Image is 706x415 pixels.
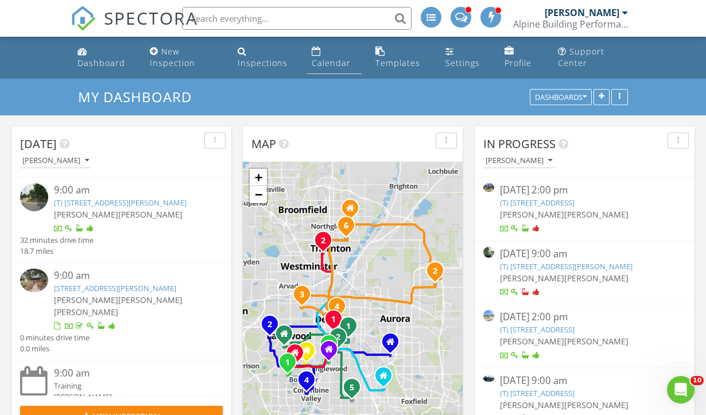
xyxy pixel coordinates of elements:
span: [PERSON_NAME] [500,209,564,220]
div: Settings [445,57,480,68]
span: Map [251,136,276,152]
button: [PERSON_NAME] [20,153,91,169]
a: My Dashboard [78,87,201,106]
div: 3169 S Acoma St, Englewood CO 80110 [329,349,336,356]
div: [DATE] 2:00 pm [500,310,669,324]
div: Calendar [312,57,351,68]
div: New Inspection [150,46,195,68]
a: [DATE] 2:00 pm (T) [STREET_ADDRESS] [PERSON_NAME][PERSON_NAME] [483,310,686,361]
div: [PERSON_NAME] [545,7,619,18]
div: 32 minutes drive time [20,235,94,246]
img: streetview [483,247,494,258]
div: 1500 W Thornton Pkwy 351, Thornton, CO 80260 [323,240,330,247]
span: [DATE] [20,136,57,152]
button: Dashboards [530,90,592,106]
div: 2436 S Racine Way, Aurora CO 80014 [390,342,397,348]
div: [DATE] 2:00 pm [500,183,669,197]
img: streetview [20,183,48,211]
span: [PERSON_NAME] [54,209,118,220]
div: [PERSON_NAME] [54,391,206,402]
i: 1 [285,359,290,367]
div: Alpine Building Performance [513,18,628,30]
a: 9:00 am (T) [STREET_ADDRESS][PERSON_NAME] [PERSON_NAME][PERSON_NAME] 32 minutes drive time 18.7 m... [20,183,223,257]
button: [PERSON_NAME] [483,153,554,169]
i: 1 [346,323,351,331]
i: 6 [344,222,348,230]
div: 5920 N Perth St , Aurora, CO 80019 [435,270,442,277]
img: The Best Home Inspection Software - Spectora [71,6,96,31]
div: 9:00 am [54,183,206,197]
span: SPECTORA [104,6,198,30]
a: Zoom out [250,186,267,203]
div: [DATE] 9:00 am [500,247,669,261]
div: 65 S Clarkson St, Denver, CO 80209 [333,319,340,325]
span: [PERSON_NAME] [118,294,183,305]
a: Dashboard [73,41,136,74]
span: In Progress [483,136,556,152]
a: 9:00 am [STREET_ADDRESS][PERSON_NAME] [PERSON_NAME][PERSON_NAME][PERSON_NAME] 0 minutes drive tim... [20,269,223,354]
span: [PERSON_NAME] [54,294,118,305]
i: 2 [433,267,437,276]
img: streetview [483,310,494,321]
a: [DATE] 2:00 pm (T) [STREET_ADDRESS] [PERSON_NAME][PERSON_NAME] [483,183,686,234]
a: (T) [STREET_ADDRESS][PERSON_NAME] [500,261,633,272]
input: Search everything... [182,7,412,30]
div: 4451 South Ammons Street 307, Littleton, CO 80123 [288,362,294,369]
span: [PERSON_NAME] [564,336,629,347]
div: 3226 S Stuart St, Denver CO 80236 [307,350,313,357]
a: Templates [371,41,431,74]
i: 4 [335,303,339,311]
div: Templates [375,57,420,68]
span: [PERSON_NAME] [500,336,564,347]
div: 1878 S Gilpin St , Denver, CO 80210 [338,336,345,343]
i: 4 [304,377,309,385]
a: [STREET_ADDRESS][PERSON_NAME] [54,283,176,293]
i: 2 [267,321,272,329]
div: 1562 S Everett St, Lakewood CO 80232 [284,333,291,340]
a: Inspections [233,41,298,74]
a: (T) [STREET_ADDRESS][PERSON_NAME] [54,197,187,208]
div: Profile [505,57,532,68]
div: [PERSON_NAME] [486,157,552,165]
span: [PERSON_NAME] [500,400,564,410]
div: 9:00 am [54,269,206,283]
div: 1441 N Humboldt St 504, Denver, CO 80218 [337,306,344,313]
div: 12282 Colorado Blvd # 30, Thornton CO 80241 [350,208,357,215]
span: [PERSON_NAME] [500,273,564,284]
div: Training [54,381,206,391]
a: Zoom in [250,169,267,186]
span: 10 [691,376,704,385]
div: [DATE] 9:00 am [500,374,669,388]
div: 0 minutes drive time [20,332,90,343]
div: 10553 Adams St , Northglenn, CO 80233 [346,225,353,232]
div: Dashboards [535,94,587,102]
a: Settings [441,41,491,74]
div: 9:00 am [54,366,206,381]
div: 6844 S Cherry St, Centennial, CO 80122 [352,387,359,394]
a: Profile [500,41,544,74]
div: 5757 S Lansing Ct, Englewood CO 80111 [383,375,390,382]
span: [PERSON_NAME] [564,400,629,410]
i: 2 [336,333,340,342]
img: 9330268%2Fcover_photos%2FAKw8qppH2gx062NCpMrB%2Fsmall.jpg [20,269,48,292]
a: (T) [STREET_ADDRESS] [500,197,575,208]
iframe: Intercom live chat [667,376,695,404]
div: 6662 W Hamilton Dr, Denver CO 80227 [295,352,302,359]
div: 571 S Taft St , Lakewood, CO 80228 [270,324,277,331]
span: [PERSON_NAME] [564,273,629,284]
a: SPECTORA [71,15,198,40]
a: New Inspection [145,41,224,74]
i: 3 [300,291,304,299]
div: 0.0 miles [20,343,90,354]
div: 725 S Harrison St , Denver, CO 80209 [348,325,355,332]
div: Support Center [558,46,604,68]
div: 4365 W Ponds Cir , Littleton, CO 80123 [307,379,313,386]
img: 9304735%2Fcover_photos%2FhkPxTOTxjadFrfEiqjYr%2Fsmall.jpg [483,183,494,191]
div: Dashboard [77,57,125,68]
div: Inspections [238,57,288,68]
i: 5 [350,384,354,392]
a: (T) [STREET_ADDRESS] [500,388,575,398]
div: [PERSON_NAME] [22,157,89,165]
a: [DATE] 9:00 am (T) [STREET_ADDRESS][PERSON_NAME] [PERSON_NAME][PERSON_NAME] [483,247,686,298]
i: 1 [331,316,336,324]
